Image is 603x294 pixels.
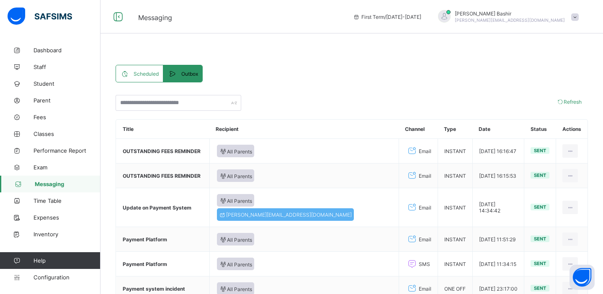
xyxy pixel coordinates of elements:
b: Payment Platform [123,261,167,267]
span: All Parents [219,172,253,179]
span: Sent [534,148,546,153]
td: INSTANT [438,139,472,164]
i: Email Channel [406,171,418,181]
span: Outbox [181,71,198,77]
td: INSTANT [438,227,472,252]
span: Email [419,148,431,154]
th: Status [524,120,556,139]
span: Exam [33,164,100,171]
span: Sent [534,236,546,242]
i: Email Channel [406,234,418,244]
td: INSTANT [438,252,472,276]
span: Email [419,173,431,179]
span: Email [419,286,431,292]
th: Recipient [209,120,399,139]
b: Payment system incident [123,286,185,292]
span: Parent [33,97,100,104]
span: Performance Report [33,147,100,154]
b: OUTSTANDING FEES REMINDER [123,148,201,154]
span: [PERSON_NAME][EMAIL_ADDRESS][DOMAIN_NAME] [455,18,565,23]
button: Open asap [569,265,595,290]
b: Update on Payment System [123,205,191,211]
span: All Parents [219,148,253,155]
div: reFreseh [550,95,588,108]
i: Email Channel [406,202,418,212]
div: HamidBashir [430,10,583,24]
span: All Parents [219,236,253,243]
span: Configuration [33,274,100,281]
span: Time Table [33,197,100,204]
span: Sent [534,172,546,178]
span: Messaging [138,13,172,22]
span: Refresh [564,99,582,105]
td: [DATE] 16:16:47 [472,139,524,164]
b: OUTSTANDING FEES REMINDER [123,173,201,179]
th: Title [116,120,210,139]
span: All Parents [219,285,253,292]
span: [PERSON_NAME] Bashir [455,10,565,17]
i: SMS Channel [406,259,418,269]
span: All Parents [219,261,253,268]
th: Channel [399,120,438,139]
span: Help [33,257,100,264]
span: Inventory [33,231,100,238]
span: Sent [534,261,546,266]
td: [DATE] 11:51:29 [472,227,524,252]
b: Payment Platform [123,236,167,243]
th: Type [438,120,472,139]
i: Email Channel [406,284,418,294]
span: Scheduled [134,71,159,77]
span: Sent [534,285,546,291]
th: Date [472,120,524,139]
td: [DATE] 14:34:42 [472,188,524,227]
span: Staff [33,64,100,70]
img: safsims [8,8,72,25]
span: Student [33,80,100,87]
span: All Parents [219,197,253,204]
td: [DATE] 16:15:53 [472,164,524,188]
span: SMS [419,261,430,267]
td: INSTANT [438,164,472,188]
span: Messaging [35,181,100,187]
span: session/term information [353,14,421,20]
span: Expenses [33,214,100,221]
span: Email [419,205,431,211]
span: Dashboard [33,47,100,54]
td: [DATE] 11:34:15 [472,252,524,276]
span: Sent [534,204,546,210]
span: [PERSON_NAME][EMAIL_ADDRESS][DOMAIN_NAME] [219,212,352,218]
th: Actions [556,120,588,139]
span: Fees [33,114,100,120]
span: Email [419,236,431,243]
span: Classes [33,130,100,137]
i: Email Channel [406,146,418,156]
td: INSTANT [438,188,472,227]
